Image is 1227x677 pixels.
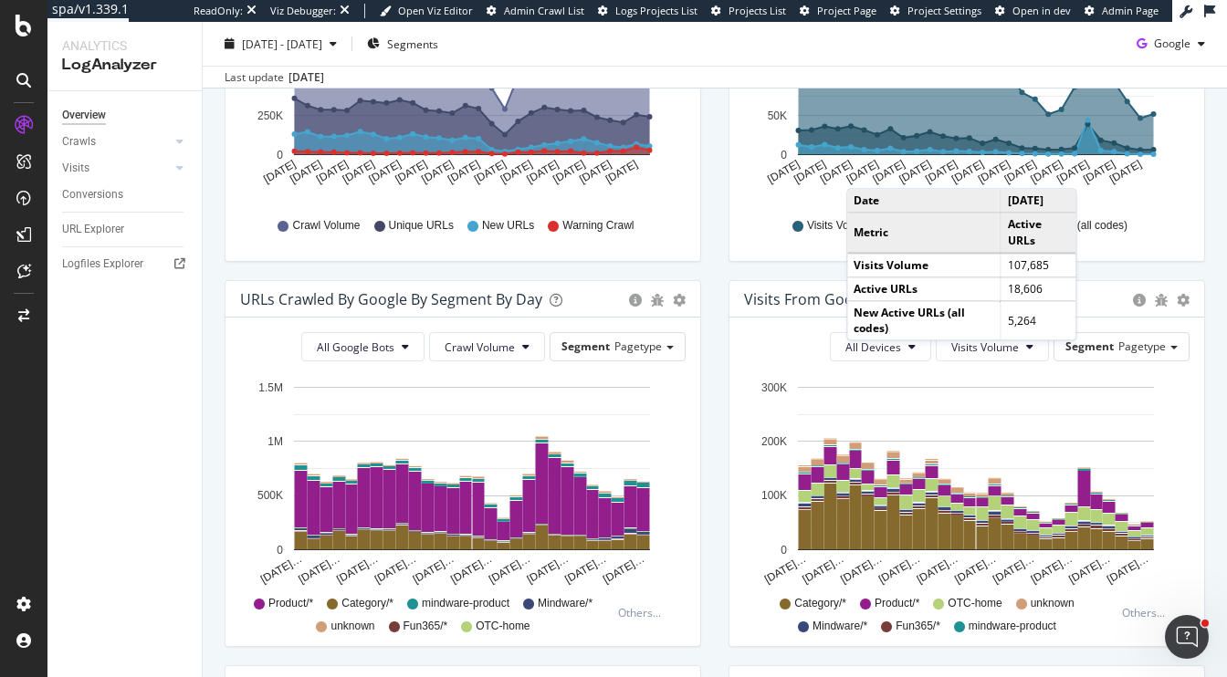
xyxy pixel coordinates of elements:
span: Warning Crawl [562,218,634,234]
span: Mindware/* [538,596,593,611]
text: 250K [257,109,283,122]
text: [DATE] [923,158,960,186]
text: 0 [781,149,787,161]
div: gear [1177,294,1190,307]
span: Product/* [268,596,313,611]
div: A chart. [240,376,686,588]
text: [DATE] [393,158,429,186]
a: Open Viz Editor [380,4,473,18]
span: Google [1154,36,1190,51]
text: 0 [277,149,283,161]
text: [DATE] [261,158,298,186]
text: 100K [761,490,787,503]
div: Visits from Google By Segment By Day [744,290,1009,308]
text: [DATE] [341,158,377,186]
text: 300K [761,381,787,394]
a: Project Page [800,4,876,18]
button: Visits Volume [936,332,1049,361]
button: All Google Bots [301,332,425,361]
a: Overview [62,106,189,125]
div: bug [651,294,664,307]
text: [DATE] [1107,158,1144,186]
text: [DATE] [314,158,351,186]
text: [DATE] [792,158,828,186]
text: 1M [267,435,283,448]
div: circle-info [629,294,642,307]
text: [DATE] [472,158,509,186]
div: LogAnalyzer [62,55,187,76]
span: mindware-product [969,619,1056,634]
button: Segments [360,29,446,58]
div: Logfiles Explorer [62,255,143,274]
a: Admin Page [1085,4,1159,18]
span: Segment [1065,338,1114,354]
td: New Active URLs (all codes) [847,301,1001,340]
div: Last update [225,69,324,86]
div: Crawls [62,132,96,151]
text: [DATE] [288,158,324,186]
text: [DATE] [419,158,456,186]
span: Category/* [341,596,393,611]
a: Logs Projects List [598,4,697,18]
div: Analytics [62,36,187,55]
span: Logs Projects List [615,4,697,17]
span: Segments [387,36,438,51]
text: [DATE] [844,158,881,186]
div: URL Explorer [62,220,124,239]
div: Others... [1122,605,1173,620]
div: URLs Crawled by Google By Segment By Day [240,290,542,308]
text: 500K [257,490,283,503]
a: Logfiles Explorer [62,255,189,274]
div: [DATE] [288,69,324,86]
td: Active URLs [847,277,1001,301]
button: All Devices [830,332,931,361]
span: Fun365/* [896,619,940,634]
td: 5,264 [1001,301,1075,340]
a: Projects List [711,4,786,18]
span: Crawl Volume [445,339,515,355]
text: [DATE] [551,158,587,186]
div: Viz Debugger: [270,4,336,18]
text: 50K [768,109,787,122]
span: Admin Page [1102,4,1159,17]
span: unknown [330,619,374,634]
span: unknown [1031,596,1075,611]
text: [DATE] [1002,158,1039,186]
text: [DATE] [1081,158,1117,186]
span: Product/* [875,596,919,611]
div: bug [1155,294,1168,307]
div: ReadOnly: [194,4,243,18]
text: 200K [761,435,787,448]
a: Conversions [62,185,189,204]
span: Project Settings [907,4,981,17]
td: Active URLs [1001,213,1075,253]
span: Pagetype [1118,338,1166,354]
span: Open Viz Editor [398,4,473,17]
span: All Devices [845,339,901,355]
svg: A chart. [744,376,1190,588]
div: Others... [618,605,669,620]
span: Pagetype [614,338,662,354]
text: 0 [781,544,787,557]
td: Visits Volume [847,253,1001,277]
text: [DATE] [765,158,802,186]
span: Projects List [729,4,786,17]
text: [DATE] [949,158,986,186]
span: Unique URLs [389,218,454,234]
td: [DATE] [1001,190,1075,214]
span: Visits Volume [807,218,873,234]
a: Visits [62,159,171,178]
td: 18,606 [1001,277,1075,301]
a: Admin Crawl List [487,4,584,18]
span: mindware-product [422,596,509,611]
span: Segment [561,338,610,354]
text: [DATE] [871,158,907,186]
button: [DATE] - [DATE] [217,29,344,58]
div: gear [673,294,686,307]
span: Project Page [817,4,876,17]
div: Visits [62,159,89,178]
span: Visits Volume [951,339,1019,355]
span: New URLs [482,218,534,234]
div: Overview [62,106,106,125]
